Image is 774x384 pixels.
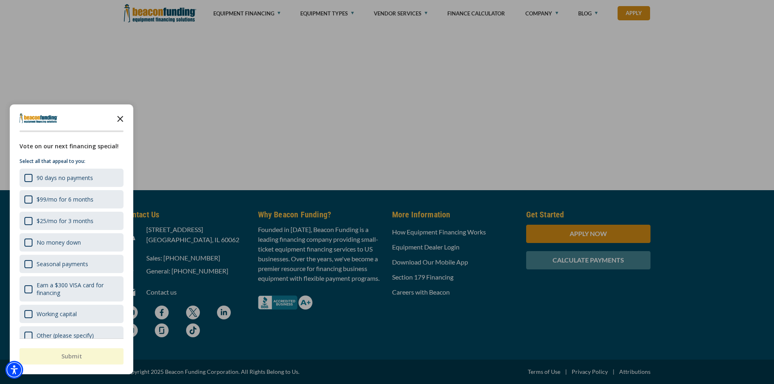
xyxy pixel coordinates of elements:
[20,113,58,123] img: Company logo
[37,174,93,182] div: 90 days no payments
[37,332,94,339] div: Other (please specify)
[37,310,77,318] div: Working capital
[37,217,93,225] div: $25/mo for 3 months
[37,260,88,268] div: Seasonal payments
[20,190,124,208] div: $99/mo for 6 months
[10,104,133,374] div: Survey
[20,276,124,302] div: Earn a $300 VISA card for financing
[20,142,124,151] div: Vote on our next financing special!
[112,110,128,126] button: Close the survey
[20,326,124,345] div: Other (please specify)
[20,157,124,165] p: Select all that appeal to you:
[5,361,23,379] div: Accessibility Menu
[20,212,124,230] div: $25/mo for 3 months
[20,255,124,273] div: Seasonal payments
[37,195,93,203] div: $99/mo for 6 months
[20,169,124,187] div: 90 days no payments
[37,281,119,297] div: Earn a $300 VISA card for financing
[37,239,81,246] div: No money down
[20,233,124,252] div: No money down
[20,305,124,323] div: Working capital
[20,348,124,364] button: Submit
